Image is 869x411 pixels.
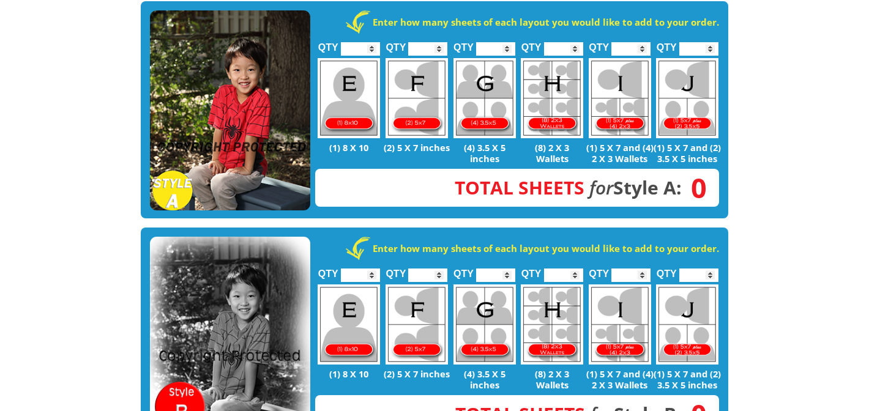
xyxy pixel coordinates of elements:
img: E [318,284,380,365]
span: 0 [682,181,707,194]
img: F [386,58,448,138]
p: (1) 5 X 7 and (4) 2 X 3 Wallets [586,142,654,164]
label: QTY [318,255,338,285]
img: H [521,284,583,365]
p: (1) 8 X 10 [315,142,383,153]
label: QTY [453,29,474,59]
img: J [656,284,718,365]
p: (8) 2 X 3 Wallets [518,142,586,164]
img: H [521,58,583,138]
em: for [589,175,613,200]
strong: Enter how many sheets of each layout you would like to add to your order. [373,16,719,28]
p: (1) 5 X 7 and (2) 3.5 X 5 inches [654,368,722,390]
p: (1) 8 X 10 [315,368,383,379]
img: G [453,58,516,138]
label: QTY [589,255,609,285]
label: QTY [657,29,677,59]
p: (1) 5 X 7 and (4) 2 X 3 Wallets [586,368,654,390]
p: (2) 5 X 7 inches [383,368,451,379]
img: J [656,58,718,138]
p: (4) 3.5 X 5 inches [450,142,518,164]
label: QTY [318,29,338,59]
img: I [589,58,651,138]
label: QTY [386,29,406,59]
strong: Enter how many sheets of each layout you would like to add to your order. [373,242,719,254]
label: QTY [657,255,677,285]
label: QTY [386,255,406,285]
img: G [453,284,516,365]
img: I [589,284,651,365]
p: (4) 3.5 X 5 inches [450,368,518,390]
img: E [318,58,380,138]
label: QTY [589,29,609,59]
strong: Style A: [455,175,682,200]
p: (1) 5 X 7 and (2) 3.5 X 5 inches [654,142,722,164]
span: Total Sheets [455,175,584,200]
p: (2) 5 X 7 inches [383,142,451,153]
img: F [386,284,448,365]
p: (8) 2 X 3 Wallets [518,368,586,390]
img: STYLE A [150,10,310,211]
label: QTY [453,255,474,285]
label: QTY [521,29,542,59]
label: QTY [521,255,542,285]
